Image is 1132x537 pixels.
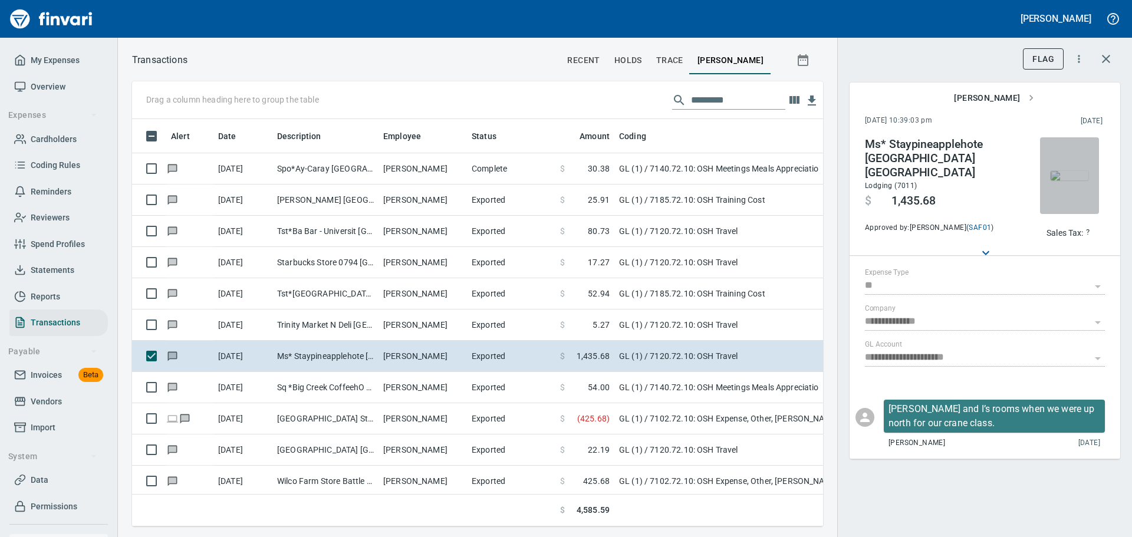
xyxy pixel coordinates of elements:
span: Description [277,129,321,143]
td: [DATE] [213,341,272,372]
span: $ [560,194,565,206]
span: My Expenses [31,53,80,68]
td: [DATE] [213,153,272,185]
span: Invoices [31,368,62,383]
span: Statements [31,263,74,278]
a: Import [9,414,108,441]
span: Status [472,129,496,143]
span: 25.91 [588,194,610,206]
td: Wilco Farm Store Battle Ground [GEOGRAPHIC_DATA] [272,466,379,497]
span: 30.38 [588,163,610,174]
span: [DATE] [1078,437,1100,449]
td: GL (1) / 7120.72.10: OSH Travel [614,309,909,341]
h4: Ms* Staypineapplehote [GEOGRAPHIC_DATA] [GEOGRAPHIC_DATA] [865,137,1025,180]
td: [DATE] [213,434,272,466]
span: Coding Rules [31,158,80,173]
td: [DATE] [213,185,272,216]
td: [PERSON_NAME] [379,372,467,403]
span: Permissions [31,499,77,514]
button: More [1066,46,1092,72]
button: Sales Tax:? [1044,223,1092,242]
span: Alert [171,129,190,143]
td: Trinity Market N Deli [GEOGRAPHIC_DATA] [GEOGRAPHIC_DATA] [272,309,379,341]
td: GL (1) / 7140.72.10: OSH Meetings Meals Appreciatio [614,372,909,403]
a: Data [9,467,108,493]
span: This charge was settled by the merchant and appears on the 2025/07/05 statement. [1006,116,1103,127]
a: Reviewers [9,205,108,231]
span: System [8,449,97,464]
span: Reviewers [31,210,70,225]
td: Exported [467,403,555,434]
span: Lodging (7011) [865,182,917,190]
img: Finvari [7,5,96,33]
td: GL (1) / 7102.72.10: OSH Expense, Other, [PERSON_NAME] [614,403,909,434]
span: Has messages [166,477,179,485]
span: $ [560,288,565,299]
span: $ [560,256,565,268]
td: [PERSON_NAME] [379,153,467,185]
td: GL (1) / 7120.72.10: OSH Travel [614,247,909,278]
td: Tst*[GEOGRAPHIC_DATA] - [GEOGRAPHIC_DATA] [GEOGRAPHIC_DATA] [272,278,379,309]
td: Exported [467,185,555,216]
span: Has messages [166,321,179,328]
span: ? [1086,226,1090,239]
label: GL Account [865,341,902,348]
button: Flag [1023,48,1064,70]
span: Payable [8,344,97,359]
td: Ms* Staypineapplehote [GEOGRAPHIC_DATA] [GEOGRAPHIC_DATA] [272,341,379,372]
a: SAF01 [969,223,991,232]
button: [PERSON_NAME] [949,87,1039,109]
span: 22.19 [588,444,610,456]
span: Approved by: [PERSON_NAME] ( ) [865,222,1025,234]
span: 54.00 [588,381,610,393]
span: $ [560,475,565,487]
span: $ [560,413,565,424]
button: [PERSON_NAME] [1018,9,1094,28]
span: Data [31,473,48,487]
span: $ [560,350,565,362]
label: Company [865,305,896,312]
button: Choose columns to display [785,91,803,109]
span: 425.68 [583,475,610,487]
span: Transactions [31,315,80,330]
a: Statements [9,257,108,284]
td: [GEOGRAPHIC_DATA] Store [GEOGRAPHIC_DATA] [GEOGRAPHIC_DATA] [272,403,379,434]
span: Alert [171,129,205,143]
span: Expenses [8,108,97,123]
td: Exported [467,372,555,403]
button: Download Table [803,92,821,110]
span: Date [218,129,252,143]
p: Sales Tax: [1047,227,1084,239]
a: Overview [9,74,108,100]
td: Exported [467,247,555,278]
td: [DATE] [213,466,272,497]
span: Has messages [166,383,179,391]
span: $ [560,319,565,331]
td: GL (1) / 7185.72.10: OSH Training Cost [614,278,909,309]
span: 4,585.59 [577,504,610,516]
button: Expenses [4,104,102,126]
span: ( 425.68 ) [577,413,610,424]
span: Has messages [166,227,179,235]
span: 52.94 [588,288,610,299]
span: Employee [383,129,436,143]
td: [PERSON_NAME] [379,403,467,434]
td: [PERSON_NAME] [GEOGRAPHIC_DATA] [GEOGRAPHIC_DATA] [272,185,379,216]
span: $ [560,504,565,516]
span: holds [614,53,642,68]
span: Has messages [179,414,191,422]
img: receipts%2Ftapani%2F2025-07-06%2FW9CusQFmNAdCemCSEa241Hd14Nw1__qUxdyuX2qaRWABdVjH57_thumb.jpg [1051,171,1088,180]
span: 1,435.68 [891,194,936,208]
span: $ [560,381,565,393]
span: Unable to determine tax [1086,226,1090,239]
a: Reminders [9,179,108,205]
span: Date [218,129,236,143]
span: $ [560,163,565,174]
span: Import [31,420,55,435]
p: Drag a column heading here to group the table [146,94,319,106]
td: Exported [467,216,555,247]
span: Status [472,129,512,143]
td: GL (1) / 7185.72.10: OSH Training Cost [614,185,909,216]
span: Flag [1032,52,1054,67]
